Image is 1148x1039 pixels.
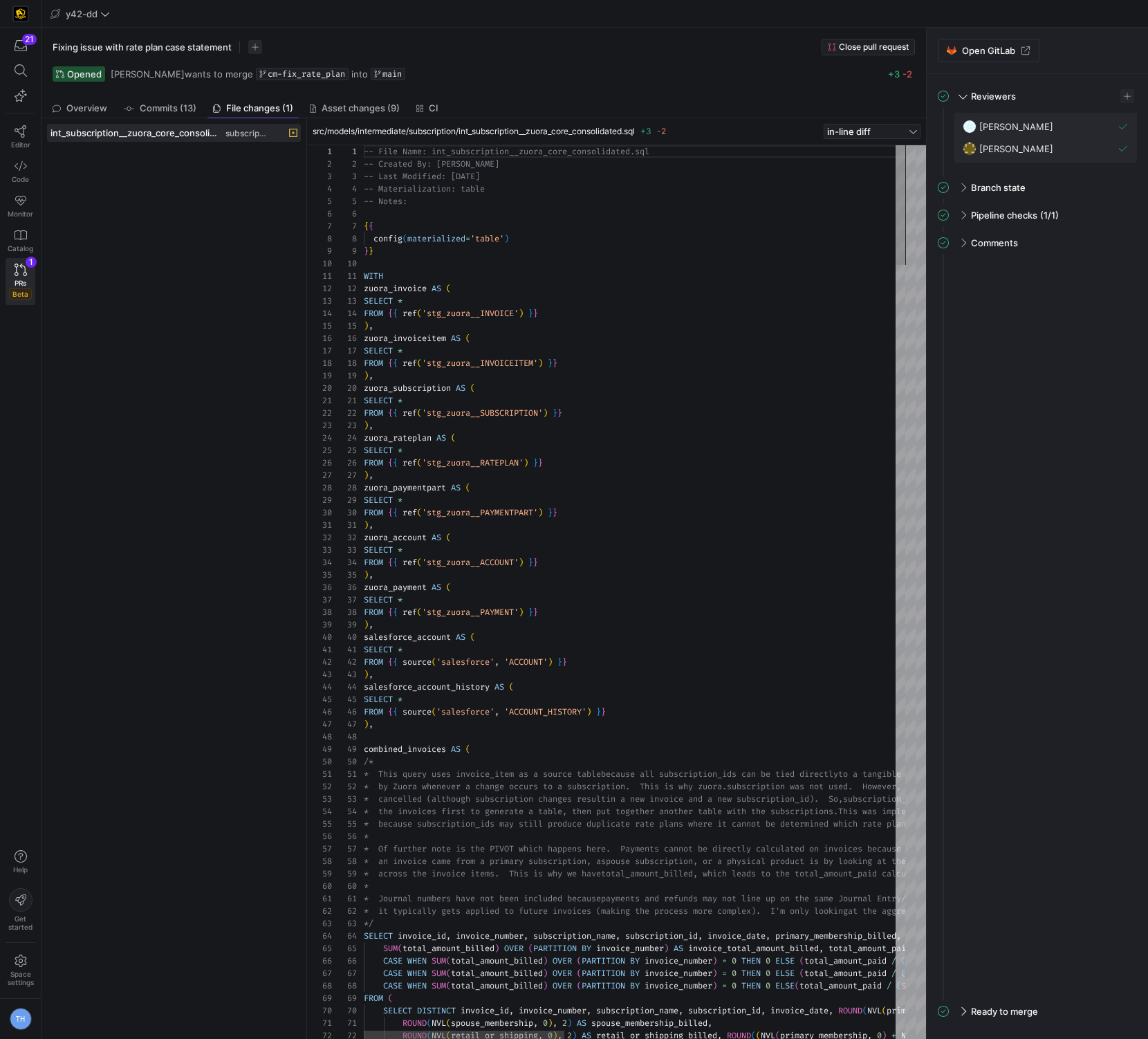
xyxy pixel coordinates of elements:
span: } [538,457,543,468]
div: 12 [307,282,332,295]
span: ( [417,507,422,518]
span: Close pull request [839,42,909,52]
a: Spacesettings [6,948,35,993]
span: FROM [364,358,383,369]
span: ( [470,632,475,643]
span: zuora_paymentpart [364,482,446,493]
span: -- File Name: int_subscription__zuora_core_consoli [364,146,606,157]
div: 2 [307,158,332,170]
span: FROM [364,407,383,419]
span: { [393,457,398,468]
span: Code [12,175,29,183]
div: 28 [307,481,332,494]
span: SELECT [364,495,393,506]
div: 44 [307,681,332,693]
span: 'stg_zuora__RATEPLAN' [422,457,524,468]
span: } [533,607,538,618]
span: Reviewers [971,91,1016,102]
div: 10 [307,257,332,270]
div: 8 [307,232,332,245]
span: ref [402,407,417,419]
span: { [393,507,398,518]
div: 9 [307,245,332,257]
div: 28 [332,481,357,494]
span: zuora_rateplan [364,432,432,443]
button: int_subscription__zuora_core_consolidated.sqlsubscription [47,124,301,142]
div: 1 [332,145,357,158]
span: SELECT [364,644,393,655]
span: y42-dd [66,8,98,19]
span: materialized [407,233,465,244]
span: in-line diff [827,126,871,137]
div: 18 [307,357,332,369]
span: } [562,656,567,668]
a: Editor [6,120,35,154]
a: Open GitLab [938,39,1039,62]
span: , [369,470,373,481]
button: Getstarted [6,883,35,937]
span: } [533,457,538,468]
span: ( [417,557,422,568]
span: ref [402,457,417,468]
div: 16 [307,332,332,344]
span: , [369,619,373,630]
span: FROM [364,457,383,468]
div: 44 [332,681,357,693]
span: ) [504,233,509,244]
span: } [533,308,538,319]
span: 'stg_zuora__PAYMENTPART' [422,507,538,518]
div: 22 [307,407,332,419]
span: ( [417,308,422,319]
span: wants to merge [111,68,253,80]
div: 5 [332,195,357,208]
span: { [393,358,398,369]
div: 31 [307,519,332,531]
a: https://storage.googleapis.com/y42-prod-data-exchange/images/uAsz27BndGEK0hZWDFeOjoxA7jCwgK9jE472... [6,2,35,26]
span: } [528,308,533,319]
span: AS [432,283,441,294]
span: SELECT [364,395,393,406]
span: { [388,656,393,668]
div: 35 [307,569,332,581]
span: ) [364,569,369,580]
span: { [393,308,398,319]
span: ( [417,407,422,419]
span: ( [417,607,422,618]
div: 25 [307,444,332,457]
div: 13 [332,295,357,307]
span: +3 [640,126,651,136]
span: FROM [364,656,383,668]
span: -- Created By: [PERSON_NAME] [364,158,499,169]
div: 16 [332,332,357,344]
a: Catalog [6,223,35,258]
span: 'salesforce' [436,656,494,668]
span: ref [402,358,417,369]
span: 'stg_zuora__INVOICE' [422,308,519,319]
mat-expansion-panel-header: Pipeline checks(1/1) [938,204,1137,226]
div: 34 [332,556,357,569]
button: Close pull request [822,39,915,55]
span: } [557,656,562,668]
div: 19 [332,369,357,382]
span: cm-fix_rate_plan [268,69,345,79]
span: ( [446,532,451,543]
div: 10 [332,257,357,270]
span: Catalog [8,244,33,252]
span: ) [548,656,553,668]
button: TH [6,1004,35,1033]
span: } [557,407,562,419]
span: = [465,233,470,244]
div: 3 [307,170,332,183]
span: ) [364,669,369,680]
button: y42-dd [47,5,113,23]
div: 39 [307,618,332,631]
div: 41 [332,643,357,656]
span: } [528,557,533,568]
span: -- Notes: [364,196,407,207]
span: Fixing issue with rate plan case statement [53,42,232,53]
div: 15 [332,320,357,332]
span: ) [519,557,524,568]
span: 'stg_zuora__ACCOUNT' [422,557,519,568]
div: 32 [332,531,357,544]
span: ) [364,519,369,531]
